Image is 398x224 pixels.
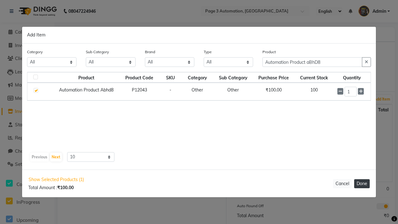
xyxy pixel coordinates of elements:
[333,179,352,188] button: Cancel
[334,72,371,83] th: Quantity
[53,72,120,83] th: Product
[28,176,84,183] span: Show Selected Products (1)
[262,57,362,67] input: Search or Scan Product
[294,72,334,83] th: Current Stock
[258,75,289,81] span: Purchase Price
[262,49,276,55] label: Product
[22,27,376,44] div: Add Item
[159,72,181,83] th: SKU
[86,49,109,55] label: Sub Category
[120,72,159,83] th: Product Code
[27,49,43,55] label: Category
[182,83,213,100] td: Other
[253,83,294,100] td: ₹100.00
[159,83,181,100] td: -
[145,49,155,55] label: Brand
[57,185,74,190] b: ₹100.00
[213,72,253,83] th: Sub Category
[182,72,213,83] th: Category
[204,49,212,55] label: Type
[294,83,334,100] td: 100
[50,153,62,161] button: Next
[213,83,253,100] td: Other
[120,83,159,100] td: P12043
[53,83,120,100] td: Automation Product Abhd8
[28,185,74,190] span: Total Amount :
[354,179,370,188] button: Done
